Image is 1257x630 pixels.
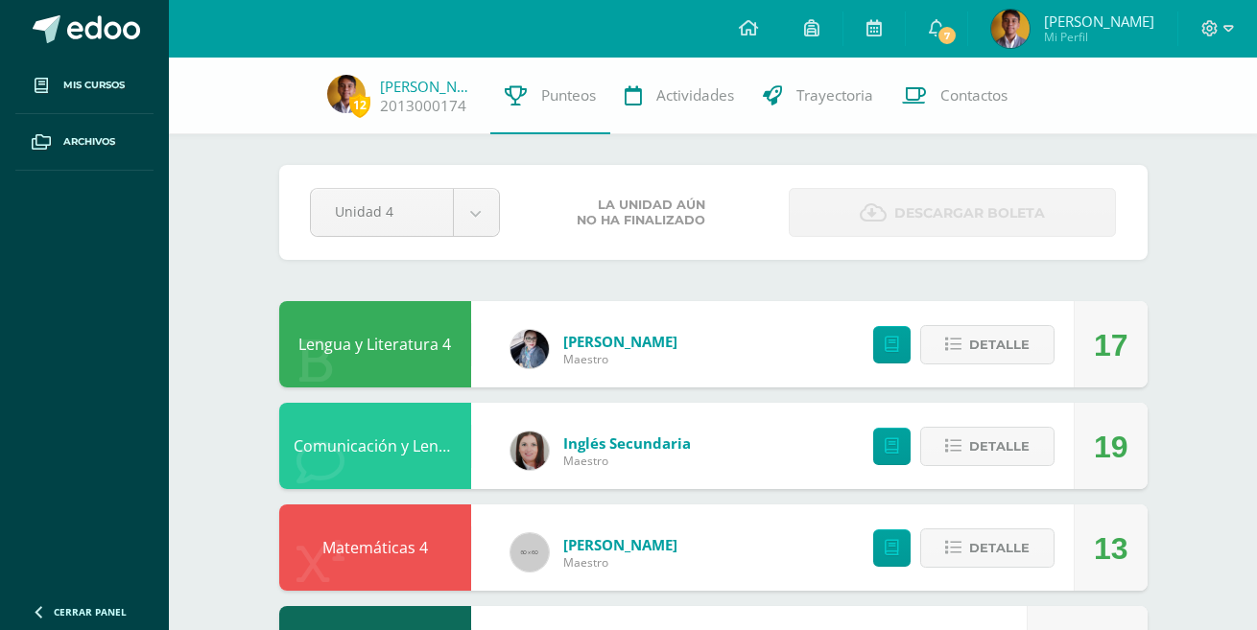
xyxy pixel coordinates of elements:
span: Maestro [563,554,677,571]
div: Lengua y Literatura 4 [279,301,471,387]
a: Actividades [610,58,748,134]
span: Detalle [969,530,1030,566]
span: Detalle [969,327,1030,362]
img: 60x60 [510,533,549,572]
span: [PERSON_NAME] [1044,12,1154,31]
a: 2013000174 [380,96,466,116]
span: 7 [937,25,958,46]
a: Archivos [15,114,154,171]
img: 48b6d8528b1b7dc1abcf7f2bdfb0be0e.png [327,75,366,113]
span: Trayectoria [796,85,873,105]
div: 17 [1094,302,1128,388]
span: Descargar boleta [894,190,1045,237]
a: Punteos [490,58,610,134]
img: 48b6d8528b1b7dc1abcf7f2bdfb0be0e.png [991,10,1030,48]
span: Unidad 4 [335,189,429,234]
span: Maestro [563,453,691,469]
a: Unidad 4 [311,189,499,236]
span: [PERSON_NAME] [563,332,677,351]
span: Mi Perfil [1044,29,1154,45]
span: Punteos [541,85,596,105]
div: 19 [1094,404,1128,490]
span: 12 [349,93,370,117]
span: La unidad aún no ha finalizado [577,198,705,228]
button: Detalle [920,528,1055,568]
span: Mis cursos [63,78,125,93]
a: Trayectoria [748,58,888,134]
a: Mis cursos [15,58,154,114]
button: Detalle [920,427,1055,466]
a: Contactos [888,58,1022,134]
span: Detalle [969,429,1030,464]
div: Comunicación y Lenguaje L3 Inglés [279,403,471,489]
button: Detalle [920,325,1055,364]
span: [PERSON_NAME] [563,535,677,554]
a: [PERSON_NAME] [380,77,476,96]
span: Contactos [940,85,1008,105]
div: 13 [1094,505,1128,592]
span: Cerrar panel [54,605,127,618]
span: Maestro [563,351,677,367]
img: 8af0450cf43d44e38c4a1497329761f3.png [510,432,549,470]
span: Actividades [656,85,734,105]
div: Matemáticas 4 [279,504,471,591]
img: 702136d6d401d1cd4ce1c6f6778c2e49.png [510,330,549,368]
span: Inglés Secundaria [563,433,691,453]
span: Archivos [63,134,115,150]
